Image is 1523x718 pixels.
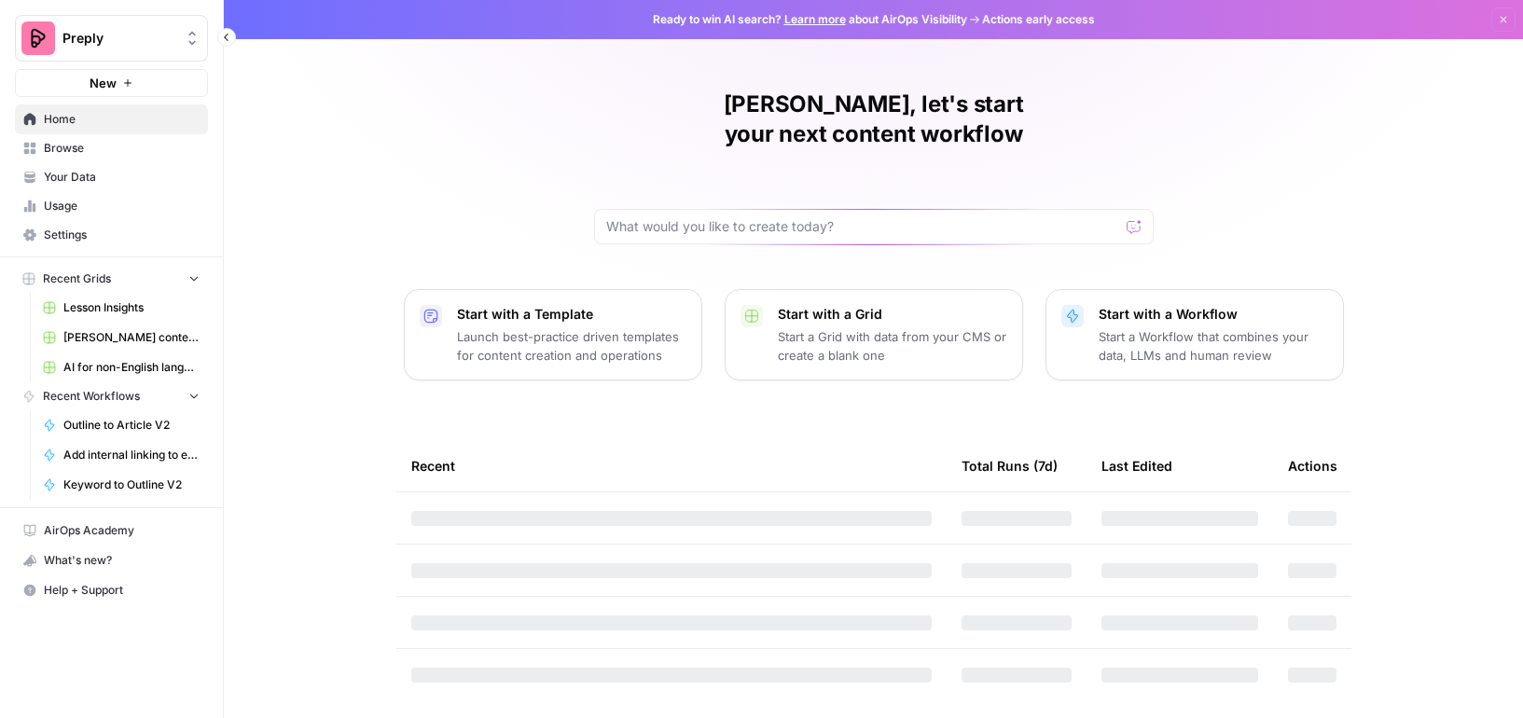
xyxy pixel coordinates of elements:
[1099,305,1328,324] p: Start with a Workflow
[15,104,208,134] a: Home
[457,327,686,365] p: Launch best-practice driven templates for content creation and operations
[63,476,200,493] span: Keyword to Outline V2
[44,111,200,128] span: Home
[15,69,208,97] button: New
[35,440,208,470] a: Add internal linking to existing articles
[90,74,117,92] span: New
[35,352,208,382] a: AI for non-English languages
[15,575,208,605] button: Help + Support
[16,546,207,574] div: What's new?
[35,323,208,352] a: [PERSON_NAME] content interlinking test - new content
[15,191,208,221] a: Usage
[457,305,686,324] p: Start with a Template
[44,169,200,186] span: Your Data
[15,15,208,62] button: Workspace: Preply
[784,12,846,26] a: Learn more
[44,140,200,157] span: Browse
[606,217,1119,236] input: What would you like to create today?
[725,289,1023,380] button: Start with a GridStart a Grid with data from your CMS or create a blank one
[63,417,200,434] span: Outline to Article V2
[63,447,200,463] span: Add internal linking to existing articles
[15,382,208,410] button: Recent Workflows
[1045,289,1344,380] button: Start with a WorkflowStart a Workflow that combines your data, LLMs and human review
[594,90,1154,149] h1: [PERSON_NAME], let's start your next content workflow
[15,545,208,575] button: What's new?
[15,220,208,250] a: Settings
[44,198,200,214] span: Usage
[653,11,967,28] span: Ready to win AI search? about AirOps Visibility
[43,270,111,287] span: Recent Grids
[63,329,200,346] span: [PERSON_NAME] content interlinking test - new content
[35,410,208,440] a: Outline to Article V2
[15,516,208,545] a: AirOps Academy
[778,327,1007,365] p: Start a Grid with data from your CMS or create a blank one
[982,11,1095,28] span: Actions early access
[404,289,702,380] button: Start with a TemplateLaunch best-practice driven templates for content creation and operations
[63,299,200,316] span: Lesson Insights
[35,293,208,323] a: Lesson Insights
[411,440,932,491] div: Recent
[778,305,1007,324] p: Start with a Grid
[44,522,200,539] span: AirOps Academy
[62,29,175,48] span: Preply
[1288,440,1337,491] div: Actions
[15,133,208,163] a: Browse
[15,265,208,293] button: Recent Grids
[35,470,208,500] a: Keyword to Outline V2
[44,582,200,599] span: Help + Support
[44,227,200,243] span: Settings
[1099,327,1328,365] p: Start a Workflow that combines your data, LLMs and human review
[43,388,140,405] span: Recent Workflows
[63,359,200,376] span: AI for non-English languages
[15,162,208,192] a: Your Data
[1101,440,1172,491] div: Last Edited
[21,21,55,55] img: Preply Logo
[962,440,1058,491] div: Total Runs (7d)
